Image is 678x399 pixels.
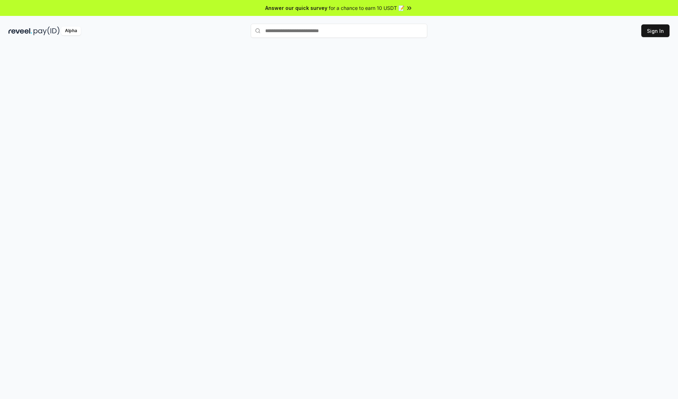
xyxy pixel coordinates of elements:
div: Alpha [61,27,81,35]
span: Answer our quick survey [265,4,327,12]
button: Sign In [641,24,670,37]
img: pay_id [34,27,60,35]
span: for a chance to earn 10 USDT 📝 [329,4,404,12]
img: reveel_dark [8,27,32,35]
